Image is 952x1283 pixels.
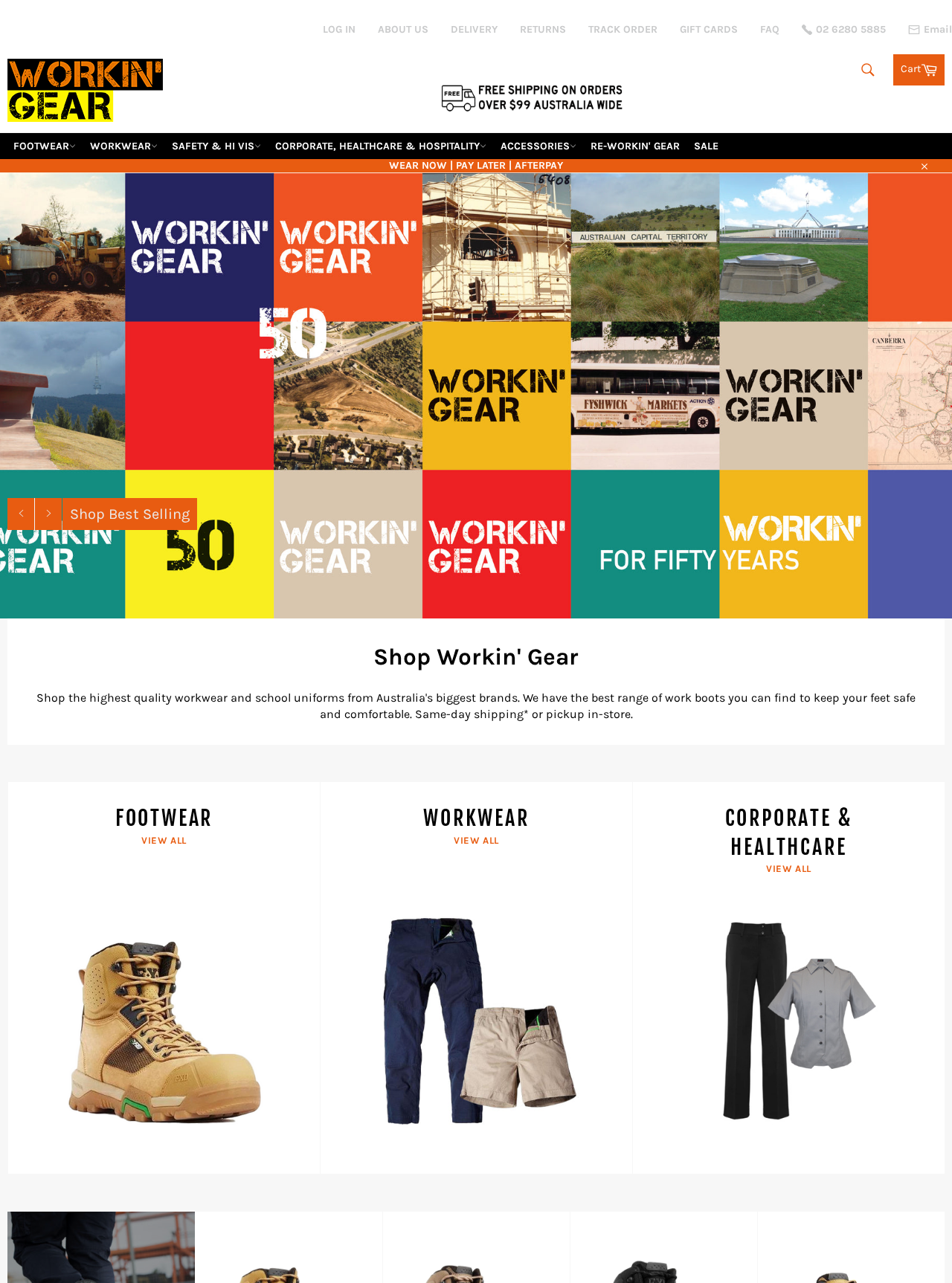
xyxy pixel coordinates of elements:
[269,133,492,159] a: CORPORATE, HEALTHCARE & HOSPITALITY
[30,641,922,673] h2: Shop Workin' Gear
[588,22,657,36] a: TRACK ORDER
[323,23,356,36] a: Log in
[816,25,886,35] span: 02 6280 5885
[680,22,738,36] a: GIFT CARDS
[7,782,320,1174] a: FOOTWEAR View all Workin Gear Boots
[688,133,724,159] a: SALE
[7,158,945,172] span: WEAR NOW | PAY LATER | AFTERPAY
[166,133,267,159] a: SAFETY & HI VIS
[30,690,922,723] p: Shop the highest quality workwear and school uniforms from Australia's biggest brands. We have th...
[924,25,952,35] span: Email
[893,54,945,85] a: Cart
[62,498,197,530] a: Shop Best Selling
[495,133,582,159] a: ACCESSORIES
[585,133,686,159] a: RE-WORKIN' GEAR
[378,22,428,36] a: ABOUT US
[632,782,945,1174] a: CORPORATE & HEALTHCARE View all wear corporate
[439,82,625,113] img: Flat $9.95 shipping Australia wide
[520,22,566,36] a: RETURNS
[908,24,952,36] a: Email
[7,48,163,132] img: Workin Gear leaders in Workwear, Safety Boots, PPE, Uniforms. Australia's No.1 in Workwear
[760,22,779,36] a: FAQ
[320,782,632,1174] a: WORKWEAR View all WORKWEAR
[7,133,82,159] a: FOOTWEAR
[802,25,886,35] a: 02 6280 5885
[451,22,498,36] a: DELIVERY
[84,133,164,159] a: WORKWEAR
